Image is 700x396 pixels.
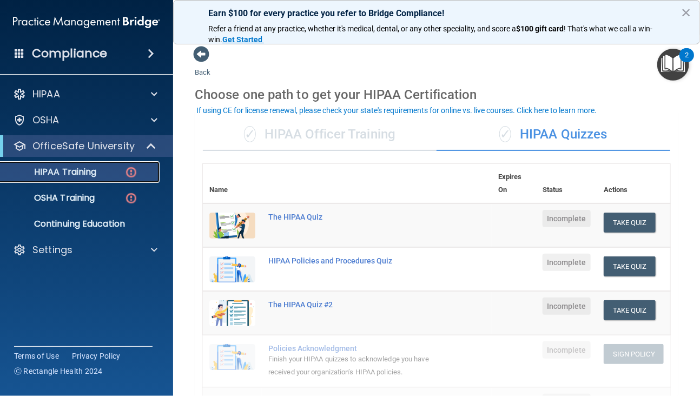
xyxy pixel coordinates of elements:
button: Take Quiz [604,256,656,276]
span: Incomplete [543,298,591,315]
div: HIPAA Policies and Procedures Quiz [268,256,438,265]
th: Expires On [492,164,536,203]
a: HIPAA [13,88,157,101]
span: Incomplete [543,254,591,271]
p: HIPAA [32,88,60,101]
p: HIPAA Training [7,167,96,177]
img: danger-circle.6113f641.png [124,192,138,205]
span: Incomplete [543,210,591,227]
strong: $100 gift card [516,24,564,33]
span: ✓ [499,126,511,142]
div: 2 [685,55,689,69]
span: ! That's what we call a win-win. [208,24,652,44]
div: HIPAA Officer Training [203,118,437,151]
div: Choose one path to get your HIPAA Certification [195,79,678,110]
a: Back [195,55,210,76]
button: Take Quiz [604,300,656,320]
a: OSHA [13,114,157,127]
img: danger-circle.6113f641.png [124,166,138,179]
button: Close [681,4,691,21]
div: Policies Acknowledgment [268,344,438,353]
a: Settings [13,243,157,256]
p: OSHA [32,114,60,127]
h4: Compliance [32,46,107,61]
a: OfficeSafe University [13,140,157,153]
div: If using CE for license renewal, please check your state's requirements for online vs. live cours... [196,107,597,114]
th: Actions [597,164,670,203]
span: Incomplete [543,341,591,359]
a: Privacy Policy [72,351,121,361]
th: Status [536,164,597,203]
button: Take Quiz [604,213,656,233]
button: Sign Policy [604,344,664,364]
th: Name [203,164,262,203]
p: Settings [32,243,72,256]
span: ✓ [244,126,256,142]
span: Refer a friend at any practice, whether it's medical, dental, or any other speciality, and score a [208,24,516,33]
div: The HIPAA Quiz [268,213,438,221]
p: Continuing Education [7,219,155,229]
div: HIPAA Quizzes [437,118,670,151]
p: OSHA Training [7,193,95,203]
button: Open Resource Center, 2 new notifications [657,49,689,81]
a: Terms of Use [14,351,59,361]
a: Get Started [222,35,264,44]
p: OfficeSafe University [32,140,135,153]
div: The HIPAA Quiz #2 [268,300,438,309]
button: If using CE for license renewal, please check your state's requirements for online vs. live cours... [195,105,598,116]
p: Earn $100 for every practice you refer to Bridge Compliance! [208,8,665,18]
div: Finish your HIPAA quizzes to acknowledge you have received your organization’s HIPAA policies. [268,353,438,379]
strong: Get Started [222,35,262,44]
span: Ⓒ Rectangle Health 2024 [14,366,103,377]
img: PMB logo [13,11,160,33]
